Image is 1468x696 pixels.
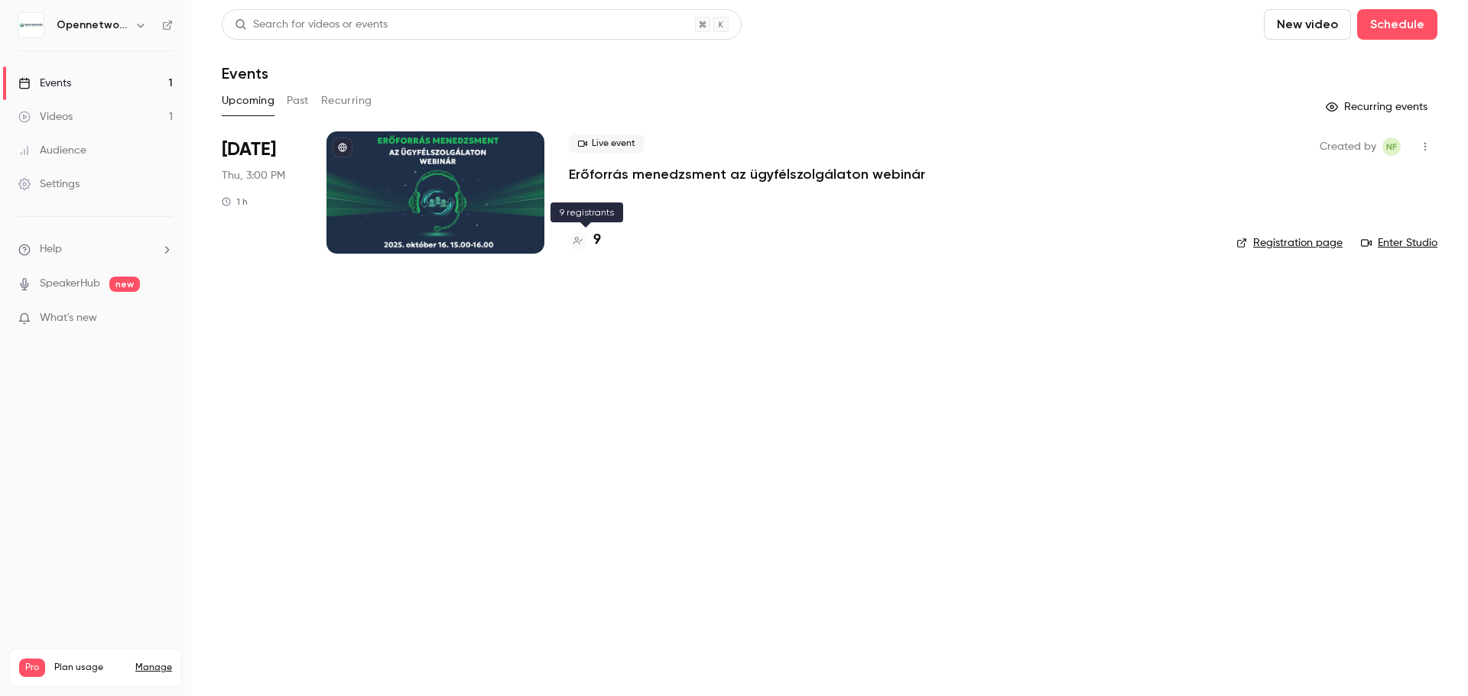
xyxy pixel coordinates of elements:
[1357,9,1437,40] button: Schedule
[154,312,173,325] iframe: Noticeable Trigger
[18,109,73,125] div: Videos
[19,659,45,677] span: Pro
[1320,138,1376,156] span: Created by
[57,18,128,33] h6: Opennetworks Kft.
[222,64,268,83] h1: Events
[18,176,80,192] div: Settings
[40,241,62,257] span: Help
[1386,138,1397,156] span: NF
[321,89,372,113] button: Recurring
[569,134,645,153] span: Live event
[235,17,388,33] div: Search for videos or events
[18,143,86,158] div: Audience
[1319,95,1437,119] button: Recurring events
[569,230,601,251] a: 9
[222,89,274,113] button: Upcoming
[222,131,302,254] div: Oct 16 Thu, 3:00 PM (Europe/Budapest)
[19,13,44,37] img: Opennetworks Kft.
[40,310,97,326] span: What's new
[109,277,140,292] span: new
[1236,235,1343,251] a: Registration page
[222,196,248,208] div: 1 h
[135,662,172,674] a: Manage
[593,230,601,251] h4: 9
[287,89,309,113] button: Past
[54,662,126,674] span: Plan usage
[569,165,925,183] a: Erőforrás menedzsment az ügyfélszolgálaton webinár
[18,241,173,257] li: help-dropdown-opener
[40,276,100,292] a: SpeakerHub
[1382,138,1401,156] span: Nóra Faragó
[1264,9,1351,40] button: New video
[222,168,285,183] span: Thu, 3:00 PM
[1361,235,1437,251] a: Enter Studio
[18,76,71,91] div: Events
[222,138,276,162] span: [DATE]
